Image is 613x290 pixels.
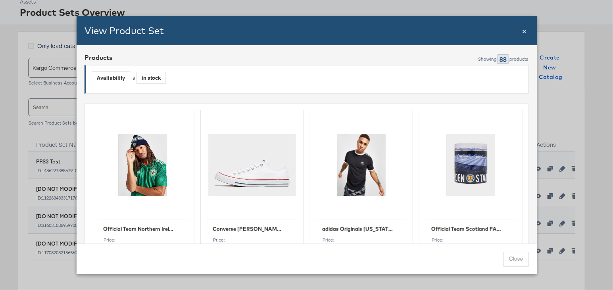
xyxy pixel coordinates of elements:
[522,25,527,36] span: ×
[77,16,537,274] div: Products Preview
[322,237,401,251] p: $25.00
[212,237,291,243] div: Price:
[431,237,510,243] div: Price:
[322,237,401,243] div: Price:
[92,71,130,84] div: Availability
[137,72,165,84] div: in stock
[322,225,393,233] span: adidas Originals California Short Sleeve T-Shirt - Black - Mens
[212,237,291,251] p: $50.00
[103,237,182,251] p: $15.00
[431,237,510,251] p: $6.00
[522,25,527,36] div: Close
[103,225,174,233] span: Official Team Northern Ireland Text Knitted Bobble Hat - Navy - Mens
[478,56,497,62] div: Showing
[103,237,182,243] div: Price:
[503,252,529,266] button: Close
[509,56,529,62] div: products
[212,225,283,233] span: Converse Chuck Taylor All Star Ox - White - Mens
[497,54,509,64] div: 88
[130,74,136,81] div: is
[431,225,502,233] span: Official Team Scotland FA 10 Oz. Mug - White - Womens
[85,25,164,36] span: View Product Set
[85,53,112,62] div: Products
